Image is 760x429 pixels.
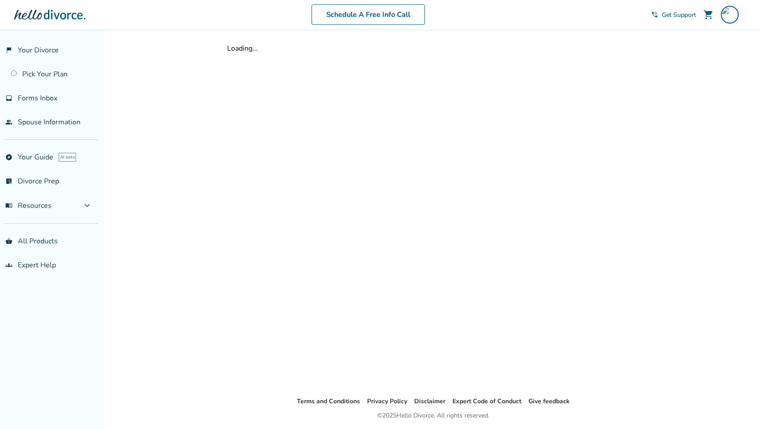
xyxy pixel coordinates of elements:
[5,178,12,185] span: list_alt_check
[312,4,425,25] a: Schedule A Free Info Call
[651,11,658,18] span: phone_in_talk
[5,202,12,209] span: menu_book
[651,11,696,19] a: phone_in_talkGet Support
[297,397,360,405] a: Terms and Conditions
[452,397,521,405] a: Expert Code of Conduct
[367,397,407,405] a: Privacy Policy
[528,396,570,407] li: Give feedback
[5,201,52,211] span: Resources
[5,154,12,161] span: explore
[18,93,57,103] span: Forms Inbox
[703,9,714,20] span: shopping_cart
[82,200,92,211] span: expand_more
[59,153,76,162] span: AI beta
[5,262,12,269] span: groups
[662,11,696,19] span: Get Support
[414,396,445,407] li: Disclaimer
[5,47,12,54] span: flag_2
[5,119,12,126] span: people
[5,95,12,102] span: inbox
[227,44,640,53] div: Loading...
[5,238,12,245] span: shopping_basket
[721,6,739,24] img: jessica.ngo0406@gmail.com
[377,410,489,421] div: © 2025 Hello Divorce. All rights reserved.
